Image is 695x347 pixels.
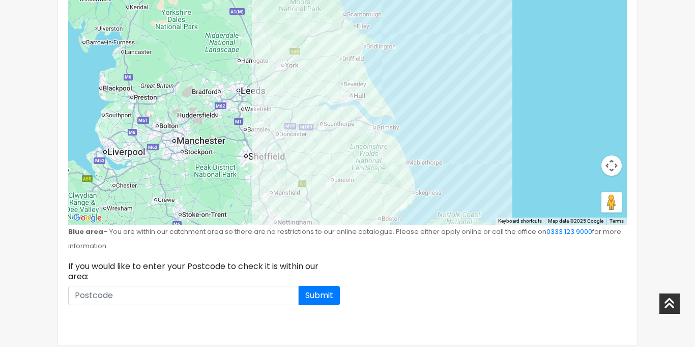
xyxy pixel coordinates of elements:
[601,192,622,212] button: Drag Pegman onto the map to open Street View
[498,218,542,225] button: Keyboard shortcuts
[68,286,299,305] input: Postcode
[546,227,592,236] a: 0333 123 9000
[548,218,603,224] span: Map data ©2025 Google
[68,225,627,253] p: – You are within our catchment area so there are no restrictions to our online catalogue. Please ...
[610,218,624,224] a: Terms (opens in new tab)
[71,211,104,225] a: Open this area in Google Maps (opens a new window)
[68,261,340,282] label: If you would like to enter your Postcode to check it is within our area:
[71,211,104,225] img: Google
[601,155,622,176] button: Map camera controls
[68,227,103,236] b: Blue area
[299,286,340,305] button: Submit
